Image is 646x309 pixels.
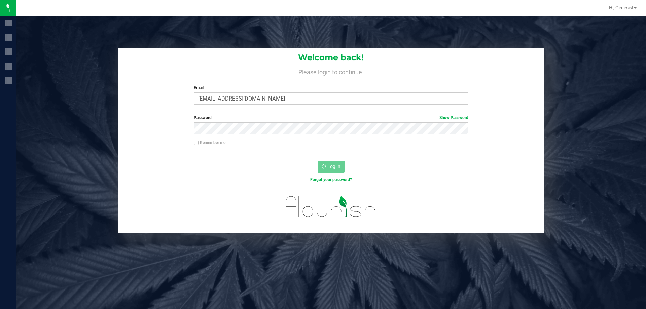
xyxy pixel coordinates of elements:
[194,85,468,91] label: Email
[327,164,340,169] span: Log In
[310,177,352,182] a: Forgot your password?
[194,140,225,146] label: Remember me
[439,115,468,120] a: Show Password
[118,67,544,75] h4: Please login to continue.
[609,5,633,10] span: Hi, Genesis!
[318,161,345,173] button: Log In
[118,53,544,62] h1: Welcome back!
[278,190,384,224] img: flourish_logo.svg
[194,141,199,145] input: Remember me
[194,115,212,120] span: Password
